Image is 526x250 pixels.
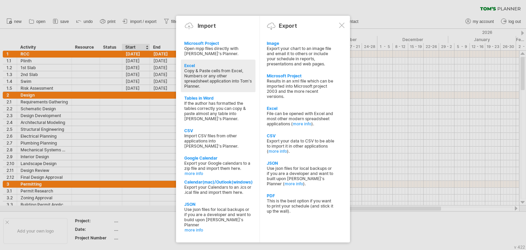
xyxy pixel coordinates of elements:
[267,73,335,78] div: Microsoft Project
[267,111,335,126] div: File can be opened with Excel and most other modern spreadsheet applications ( ).
[267,46,335,66] div: Export your chart to an image file and email it to others or include your schedule in reports, pr...
[285,181,303,186] a: more info
[184,96,252,101] div: Tables in Word
[267,166,335,186] div: Use json files for local backups or if you are a developer and want to built upon [PERSON_NAME]'s...
[185,227,252,233] a: more info
[184,68,252,89] div: Copy & Paste cells from Excel, Numbers or any other spreadsheet application into Tom's Planner.
[267,138,335,154] div: Export your data to CSV to be able to import it in other applications ( ).
[268,149,287,154] a: more info
[267,106,335,111] div: Excel
[293,121,311,126] a: more info
[279,22,297,29] div: Export
[267,78,335,99] div: Results in an xml file which can be imported into Microsoft project 2003 and the more recent vers...
[267,198,335,214] div: This is the best option if you want to print your schedule (and stick it up the wall).
[267,193,335,198] div: PDF
[267,161,335,166] div: JSON
[198,22,216,29] div: Import
[184,101,252,121] div: If the author has formatted the tables correctly you can copy & paste almost any table into [PERS...
[267,133,335,138] div: CSV
[184,63,252,68] div: Excel
[185,171,252,176] a: more info
[267,41,335,46] div: Image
